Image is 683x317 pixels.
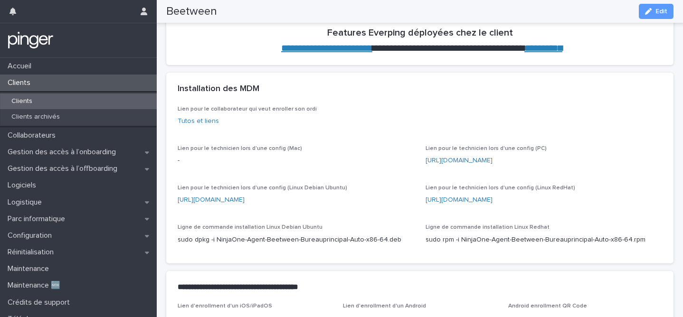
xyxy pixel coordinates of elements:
[4,148,123,157] p: Gestion des accès à l’onboarding
[4,298,77,307] p: Crédits de support
[639,4,674,19] button: Edit
[178,224,323,230] span: Ligne de commande installation Linux Debian Ubuntu
[4,131,63,140] p: Collaborateurs
[655,8,667,15] span: Edit
[4,214,73,224] p: Parc informatique
[178,235,414,245] p: sudo dpkg -i NinjaOne-Agent-Beetween-Bureauprincipal-Auto-x86-64.deb
[178,146,302,151] span: Lien pour le technicien lors d'une config (Mac)
[426,157,493,164] a: [URL][DOMAIN_NAME]
[508,303,587,309] span: Android enrollment QR Code
[4,198,49,207] p: Logistique
[166,5,217,19] h2: Beetween
[426,196,493,203] a: [URL][DOMAIN_NAME]
[8,31,54,50] img: mTgBEunGTSyRkCgitkcU
[4,113,67,121] p: Clients archivés
[4,248,61,257] p: Réinitialisation
[4,62,39,71] p: Accueil
[4,78,38,87] p: Clients
[178,106,317,112] span: Lien pour le collaborateur qui veut enroller son ordi
[4,164,125,173] p: Gestion des accès à l’offboarding
[426,224,550,230] span: Ligne de commande installation Linux Redhat
[178,84,259,94] h2: Installation des MDM
[4,231,59,240] p: Configuration
[343,303,426,309] span: Lien d'enrollment d'un Android
[178,156,414,166] p: -
[327,27,513,38] h2: Features Everping déployées chez le client
[178,118,219,124] a: Tutos et liens
[4,97,40,105] p: Clients
[178,196,245,203] a: [URL][DOMAIN_NAME]
[4,264,57,273] p: Maintenance
[426,185,575,191] span: Lien pour le technicien lors d'une config (Linux RedHat)
[4,281,68,290] p: Maintenance 🆕
[426,235,662,245] p: sudo rpm -i NinjaOne-Agent-Beetween-Bureauprincipal-Auto-x86-64.rpm
[178,185,347,191] span: Lien pour le technicien lors d'une config (Linux Debian Ubuntu)
[178,303,272,309] span: Lien d'enrollment d'un iOS/iPadOS
[4,181,44,190] p: Logiciels
[426,146,547,151] span: Lien pour le technicien lors d'une config (PC)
